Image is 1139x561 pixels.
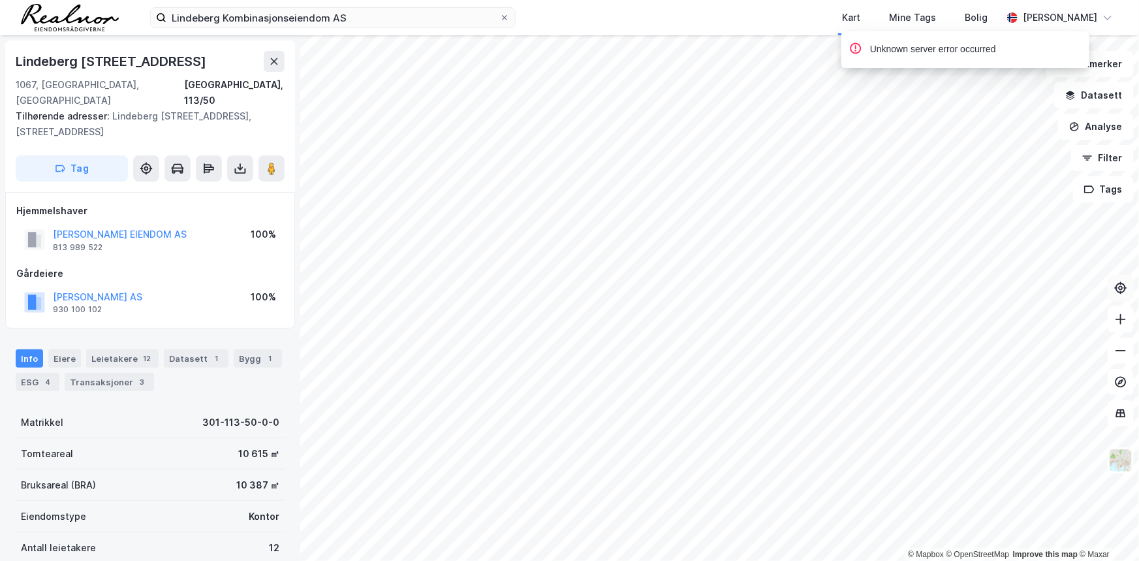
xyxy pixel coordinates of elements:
[264,352,277,365] div: 1
[21,415,63,430] div: Matrikkel
[1071,145,1134,171] button: Filter
[16,266,284,281] div: Gårdeiere
[16,203,284,219] div: Hjemmelshaver
[21,509,86,524] div: Eiendomstype
[269,540,279,556] div: 12
[16,373,59,391] div: ESG
[41,376,54,389] div: 4
[16,51,209,72] div: Lindeberg [STREET_ADDRESS]
[21,4,119,31] img: realnor-logo.934646d98de889bb5806.png
[842,10,860,25] div: Kart
[53,242,102,253] div: 813 989 522
[1054,82,1134,108] button: Datasett
[236,477,279,493] div: 10 387 ㎡
[1074,498,1139,561] iframe: Chat Widget
[53,304,102,315] div: 930 100 102
[202,415,279,430] div: 301-113-50-0-0
[234,349,282,368] div: Bygg
[140,352,153,365] div: 12
[249,509,279,524] div: Kontor
[1058,114,1134,140] button: Analyse
[184,77,285,108] div: [GEOGRAPHIC_DATA], 113/50
[21,540,96,556] div: Antall leietakere
[16,110,112,121] span: Tilhørende adresser:
[16,108,274,140] div: Lindeberg [STREET_ADDRESS], [STREET_ADDRESS]
[870,42,996,57] div: Unknown server error occurred
[251,227,276,242] div: 100%
[889,10,936,25] div: Mine Tags
[1023,10,1097,25] div: [PERSON_NAME]
[965,10,988,25] div: Bolig
[251,289,276,305] div: 100%
[164,349,228,368] div: Datasett
[238,446,279,462] div: 10 615 ㎡
[908,550,944,559] a: Mapbox
[48,349,81,368] div: Eiere
[136,376,149,389] div: 3
[16,155,128,182] button: Tag
[946,550,1010,559] a: OpenStreetMap
[16,349,43,368] div: Info
[65,373,154,391] div: Transaksjoner
[1074,498,1139,561] div: Kontrollprogram for chat
[1073,176,1134,202] button: Tags
[1108,448,1133,473] img: Z
[86,349,159,368] div: Leietakere
[16,77,184,108] div: 1067, [GEOGRAPHIC_DATA], [GEOGRAPHIC_DATA]
[210,352,223,365] div: 1
[166,8,499,27] input: Søk på adresse, matrikkel, gårdeiere, leietakere eller personer
[21,477,96,493] div: Bruksareal (BRA)
[21,446,73,462] div: Tomteareal
[1013,550,1078,559] a: Improve this map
